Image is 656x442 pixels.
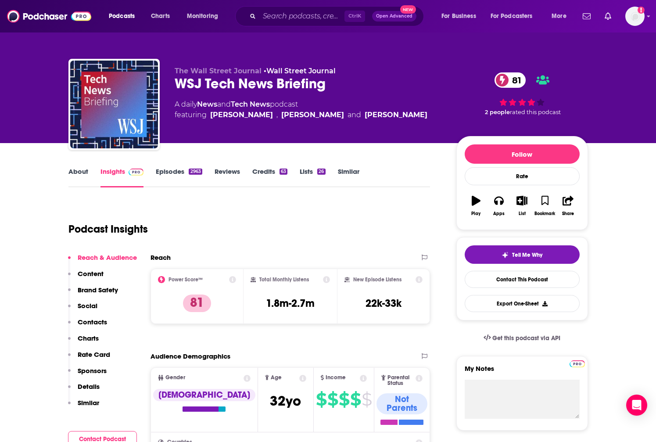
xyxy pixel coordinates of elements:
button: Show profile menu [625,7,645,26]
span: Podcasts [109,10,135,22]
button: Brand Safety [68,286,118,302]
span: 32 yo [270,392,301,410]
a: Tech News [231,100,270,108]
img: Podchaser Pro [570,360,585,367]
a: Episodes2963 [156,167,202,187]
a: Pro website [570,359,585,367]
a: Charts [145,9,175,23]
button: Similar [68,399,99,415]
div: [DEMOGRAPHIC_DATA] [153,389,255,401]
span: , [276,110,278,120]
span: and [217,100,231,108]
span: New [400,5,416,14]
div: 81 2 peoplerated this podcast [456,67,588,121]
p: Rate Card [78,350,110,359]
h1: Podcast Insights [68,223,148,236]
button: Details [68,382,100,399]
button: Apps [488,190,510,222]
img: WSJ Tech News Briefing [70,61,158,148]
span: For Podcasters [491,10,533,22]
div: List [519,211,526,216]
div: Share [562,211,574,216]
div: Not Parents [376,393,427,414]
a: Amanda Lewellyn [210,110,273,120]
span: Income [326,375,346,381]
p: Reach & Audience [78,253,137,262]
a: Show notifications dropdown [579,9,594,24]
p: Charts [78,334,99,342]
img: User Profile [625,7,645,26]
button: Play [465,190,488,222]
svg: Add a profile image [638,7,645,14]
button: Share [556,190,579,222]
div: Rate [465,167,580,185]
span: Gender [165,375,185,381]
h3: 1.8m-2.7m [266,297,315,310]
input: Search podcasts, credits, & more... [259,9,344,23]
p: Contacts [78,318,107,326]
h2: Total Monthly Listens [259,277,309,283]
span: For Business [441,10,476,22]
span: More [552,10,566,22]
p: Sponsors [78,367,107,375]
h2: Power Score™ [168,277,203,283]
a: Lists26 [300,167,325,187]
a: 81 [495,72,526,88]
span: $ [316,392,326,406]
h3: 22k-33k [366,297,401,310]
img: Podchaser - Follow, Share and Rate Podcasts [7,8,91,25]
span: featuring [175,110,427,120]
span: $ [350,392,361,406]
a: About [68,167,88,187]
img: Podchaser Pro [129,169,144,176]
span: Age [271,375,282,381]
button: open menu [545,9,577,23]
div: Open Intercom Messenger [626,395,647,416]
span: Monitoring [187,10,218,22]
span: Tell Me Why [512,252,542,259]
a: Wall Street Journal [266,67,336,75]
img: tell me why sparkle [502,252,509,259]
button: Contacts [68,318,107,334]
a: InsightsPodchaser Pro [100,167,144,187]
a: Reviews [215,167,240,187]
div: 2963 [189,169,202,175]
div: Play [471,211,480,216]
div: [PERSON_NAME] [365,110,427,120]
button: Social [68,302,97,318]
span: The Wall Street Journal [175,67,262,75]
div: A daily podcast [175,99,427,120]
div: 26 [317,169,325,175]
p: Details [78,382,100,391]
span: rated this podcast [510,109,561,115]
h2: Audience Demographics [151,352,230,360]
p: Similar [78,399,99,407]
span: Logged in as patrickdmanning [625,7,645,26]
span: 81 [503,72,526,88]
div: [PERSON_NAME] [281,110,344,120]
h2: Reach [151,253,171,262]
button: open menu [181,9,229,23]
a: Get this podcast via API [477,327,568,349]
button: open menu [435,9,487,23]
button: Reach & Audience [68,253,137,270]
button: tell me why sparkleTell Me Why [465,245,580,264]
button: Open AdvancedNew [372,11,416,22]
a: Similar [338,167,359,187]
button: Export One-Sheet [465,295,580,312]
p: Social [78,302,97,310]
button: Sponsors [68,367,107,383]
p: Brand Safety [78,286,118,294]
a: News [197,100,217,108]
span: 2 people [485,109,510,115]
p: 81 [183,295,211,312]
button: Content [68,270,104,286]
a: Show notifications dropdown [601,9,615,24]
span: $ [339,392,349,406]
span: Ctrl K [344,11,365,22]
button: Rate Card [68,350,110,367]
span: Get this podcast via API [492,334,560,342]
button: open menu [103,9,146,23]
